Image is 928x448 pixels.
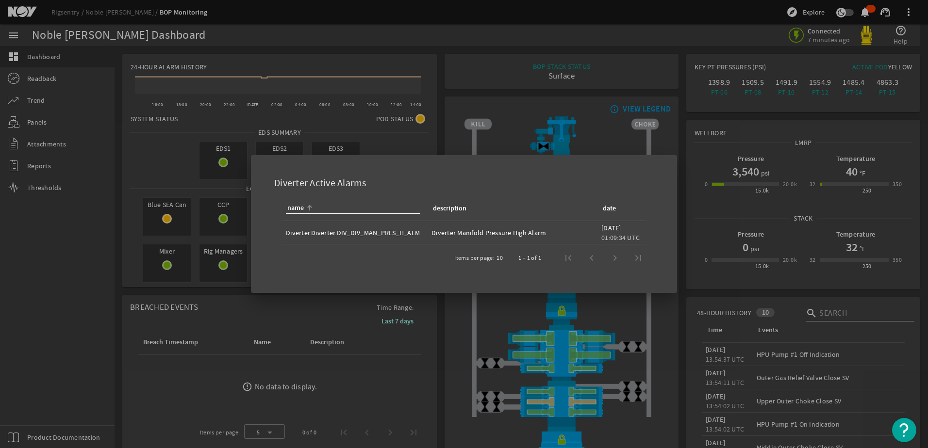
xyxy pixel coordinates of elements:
[497,253,503,263] div: 10
[263,167,665,195] div: Diverter Active Alarms
[518,253,541,263] div: 1 – 1 of 1
[603,203,616,214] div: date
[601,203,638,214] div: date
[454,253,495,263] div: Items per page:
[431,203,590,214] div: description
[433,203,466,214] div: description
[601,224,621,232] legacy-datetime-component: [DATE]
[601,233,640,242] legacy-datetime-component: 01:09:34 UTC
[286,203,420,214] div: name
[431,228,594,238] div: Diverter Manifold Pressure High Alarm
[287,203,304,213] div: name
[286,228,424,238] div: Diverter.Diverter.DIV_DIV_MAN_PRES_H_ALM
[892,418,916,442] button: Open Resource Center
